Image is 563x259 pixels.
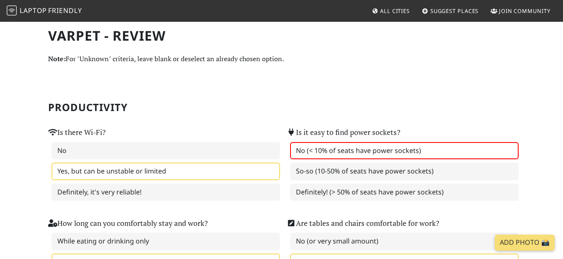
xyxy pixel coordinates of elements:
[290,184,519,201] label: Definitely! (> 50% of seats have power sockets)
[51,142,280,160] label: No
[290,163,519,180] label: So-so (10-50% of seats have power sockets)
[20,6,47,15] span: Laptop
[48,54,66,63] strong: Note:
[287,127,400,138] label: Is it easy to find power sockets?
[495,235,555,251] a: Add Photo 📸
[48,218,208,229] label: How long can you comfortably stay and work?
[48,54,515,65] p: For "Unknown" criteria, leave blank or deselect an already chosen option.
[51,184,280,201] label: Definitely, it's very reliable!
[290,233,519,250] label: No (or very small amount)
[487,3,554,18] a: Join Community
[7,5,17,16] img: LaptopFriendly
[48,101,515,114] h2: Productivity
[290,142,519,160] label: No (< 10% of seats have power sockets)
[48,127,105,138] label: Is there Wi-Fi?
[368,3,413,18] a: All Cities
[48,6,82,15] span: Friendly
[499,7,550,15] span: Join Community
[430,7,479,15] span: Suggest Places
[48,28,515,44] h1: Varpet - Review
[380,7,410,15] span: All Cities
[51,163,280,180] label: Yes, but can be unstable or limited
[419,3,482,18] a: Suggest Places
[287,218,439,229] label: Are tables and chairs comfortable for work?
[51,233,280,250] label: While eating or drinking only
[7,4,82,18] a: LaptopFriendly LaptopFriendly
